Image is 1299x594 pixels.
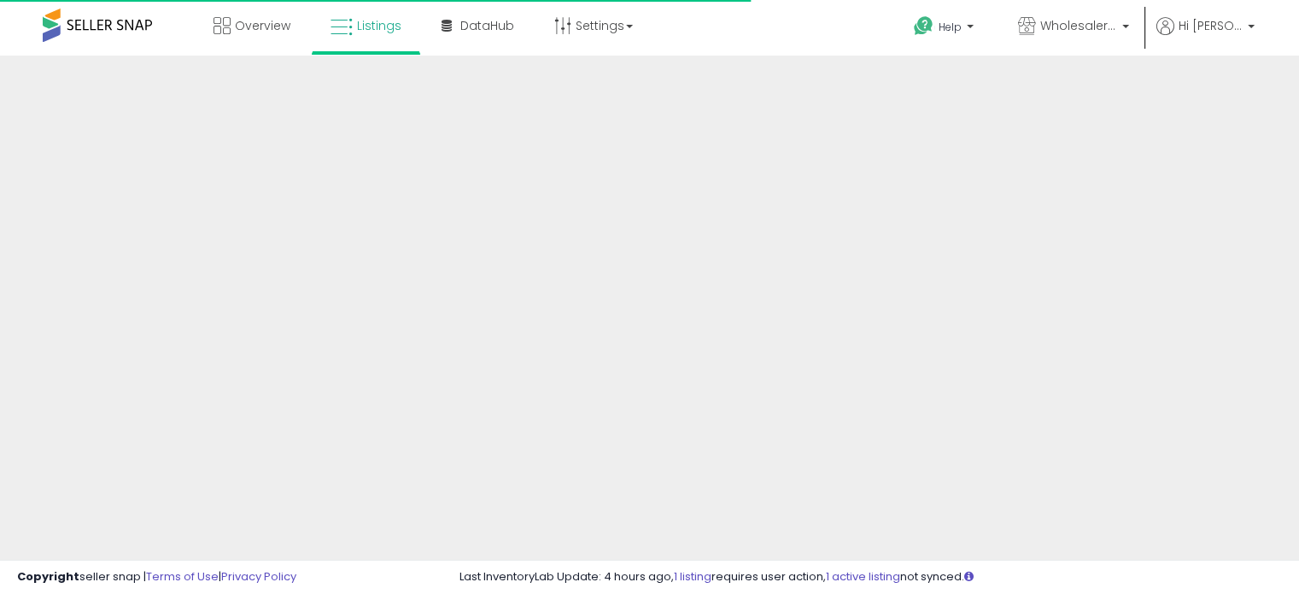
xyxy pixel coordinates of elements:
[1040,17,1117,34] span: Wholesaler AZ
[1179,17,1243,34] span: Hi [PERSON_NAME]
[235,17,290,34] span: Overview
[939,20,962,34] span: Help
[913,15,934,37] i: Get Help
[221,568,296,585] a: Privacy Policy
[460,17,514,34] span: DataHub
[146,568,219,585] a: Terms of Use
[674,568,711,585] a: 1 listing
[964,571,974,582] i: Click here to read more about un-synced listings.
[459,569,1282,585] div: Last InventoryLab Update: 4 hours ago, requires user action, not synced.
[1156,17,1255,56] a: Hi [PERSON_NAME]
[17,569,296,585] div: seller snap | |
[826,568,900,585] a: 1 active listing
[357,17,401,34] span: Listings
[900,3,991,56] a: Help
[17,568,79,585] strong: Copyright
